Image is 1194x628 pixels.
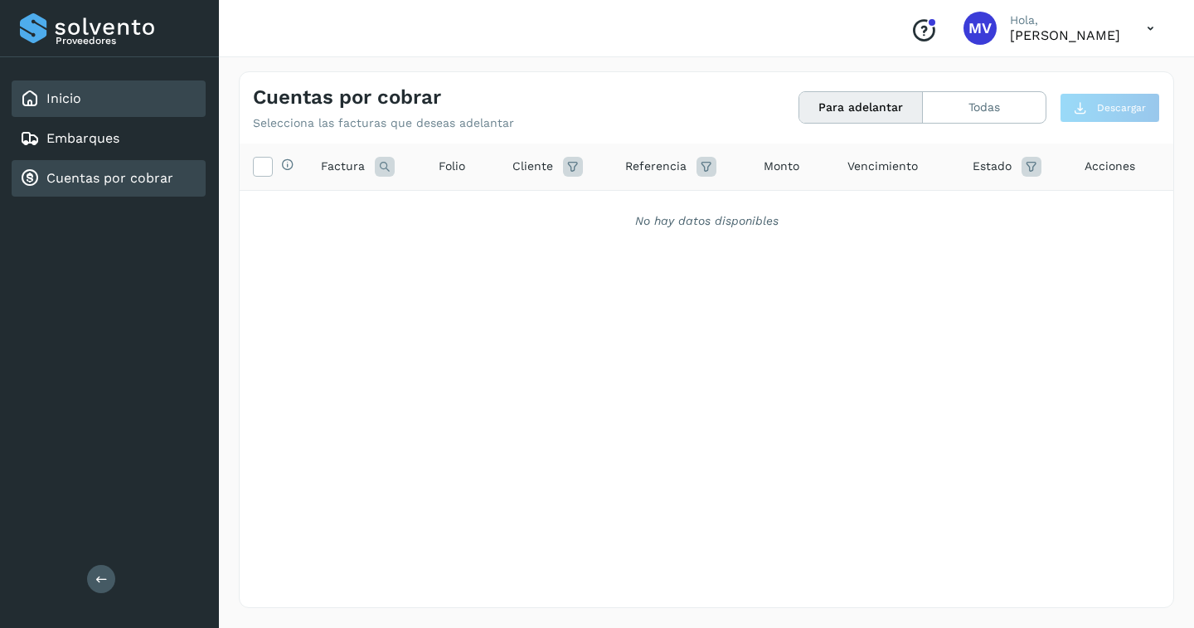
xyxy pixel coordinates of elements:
span: Factura [321,158,365,175]
a: Cuentas por cobrar [46,170,173,186]
h4: Cuentas por cobrar [253,85,441,110]
span: Folio [439,158,465,175]
span: Acciones [1085,158,1135,175]
span: Vencimiento [847,158,918,175]
div: Inicio [12,80,206,117]
p: Proveedores [56,35,199,46]
span: Cliente [512,158,553,175]
a: Inicio [46,90,81,106]
p: Marcos Vargas Mancilla [1010,27,1120,43]
button: Descargar [1060,93,1160,123]
p: Selecciona las facturas que deseas adelantar [253,116,514,130]
span: Estado [973,158,1012,175]
button: Para adelantar [799,92,923,123]
div: Cuentas por cobrar [12,160,206,197]
span: Descargar [1097,100,1146,115]
a: Embarques [46,130,119,146]
div: Embarques [12,120,206,157]
div: No hay datos disponibles [261,212,1152,230]
p: Hola, [1010,13,1120,27]
span: Referencia [625,158,687,175]
span: Monto [764,158,799,175]
button: Todas [923,92,1046,123]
